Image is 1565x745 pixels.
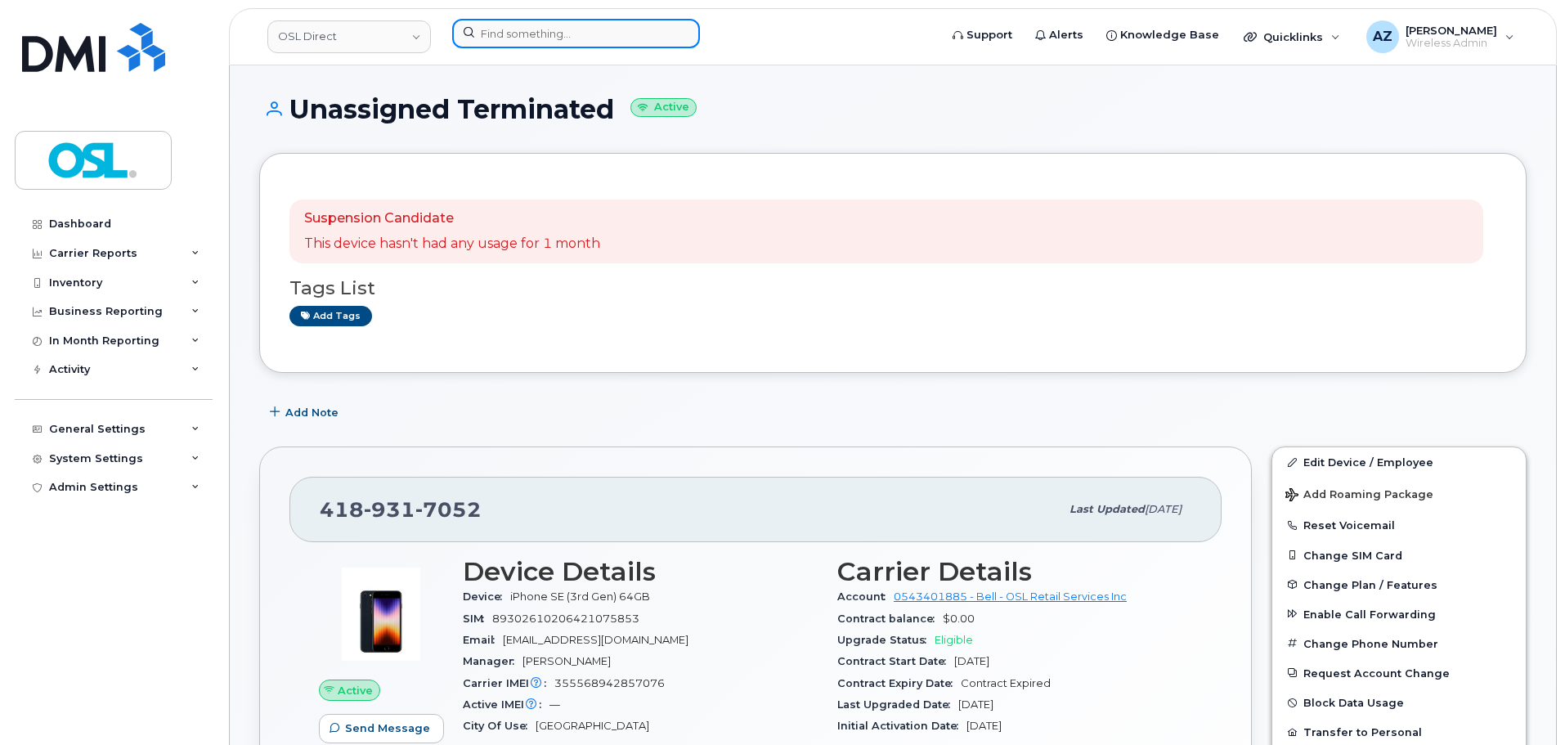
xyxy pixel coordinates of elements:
[289,306,372,326] a: Add tags
[304,209,600,228] p: Suspension Candidate
[503,634,688,646] span: [EMAIL_ADDRESS][DOMAIN_NAME]
[463,677,554,689] span: Carrier IMEI
[554,677,665,689] span: 355568942857076
[966,720,1002,732] span: [DATE]
[463,634,503,646] span: Email
[1272,510,1526,540] button: Reset Voicemail
[837,590,894,603] span: Account
[332,565,430,663] img: image20231002-3703462-1angbar.jpeg
[1285,488,1433,504] span: Add Roaming Package
[837,557,1192,586] h3: Carrier Details
[364,497,415,522] span: 931
[463,590,510,603] span: Device
[837,720,966,732] span: Initial Activation Date
[289,278,1496,298] h3: Tags List
[463,613,492,625] span: SIM
[958,698,993,711] span: [DATE]
[1303,578,1437,590] span: Change Plan / Features
[1272,570,1526,599] button: Change Plan / Features
[1272,658,1526,688] button: Request Account Change
[894,590,1127,603] a: 0543401885 - Bell - OSL Retail Services Inc
[492,613,639,625] span: 89302610206421075853
[536,720,649,732] span: [GEOGRAPHIC_DATA]
[285,405,339,420] span: Add Note
[549,698,560,711] span: —
[463,655,522,667] span: Manager
[510,590,650,603] span: iPhone SE (3rd Gen) 64GB
[304,235,600,254] p: This device hasn't had any usage for 1 month
[837,655,954,667] span: Contract Start Date
[837,634,935,646] span: Upgrade Status
[1272,477,1526,510] button: Add Roaming Package
[1272,541,1526,570] button: Change SIM Card
[259,95,1527,123] h1: Unassigned Terminated
[943,613,975,625] span: $0.00
[463,720,536,732] span: City Of Use
[345,720,430,736] span: Send Message
[837,698,958,711] span: Last Upgraded Date
[522,655,611,667] span: [PERSON_NAME]
[961,677,1051,689] span: Contract Expired
[1145,503,1182,515] span: [DATE]
[338,683,373,698] span: Active
[1272,599,1526,629] button: Enable Call Forwarding
[259,397,352,427] button: Add Note
[837,613,943,625] span: Contract balance
[1069,503,1145,515] span: Last updated
[954,655,989,667] span: [DATE]
[1272,447,1526,477] a: Edit Device / Employee
[415,497,482,522] span: 7052
[1272,629,1526,658] button: Change Phone Number
[630,98,697,117] small: Active
[463,698,549,711] span: Active IMEI
[1272,688,1526,717] button: Block Data Usage
[1303,608,1436,620] span: Enable Call Forwarding
[837,677,961,689] span: Contract Expiry Date
[319,714,444,743] button: Send Message
[320,497,482,522] span: 418
[463,557,818,586] h3: Device Details
[935,634,973,646] span: Eligible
